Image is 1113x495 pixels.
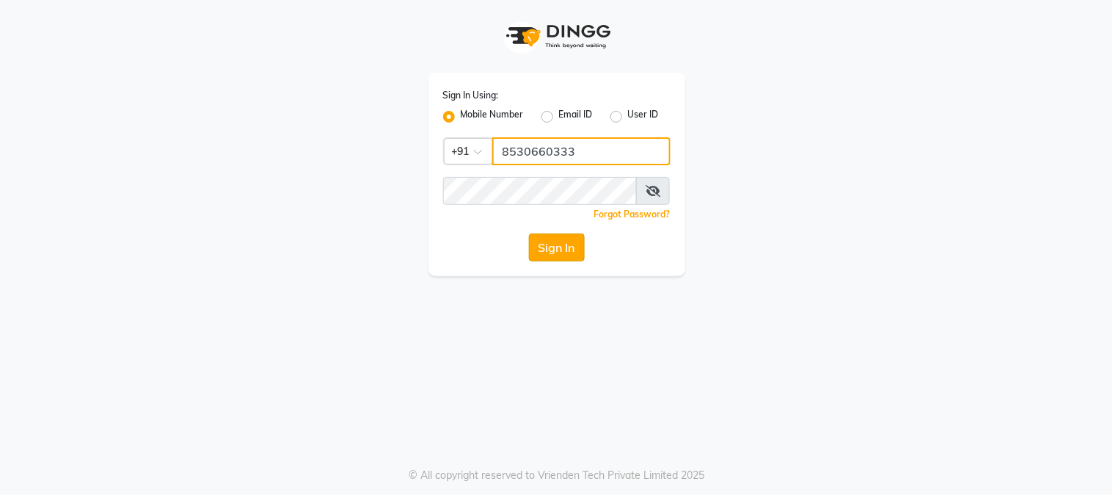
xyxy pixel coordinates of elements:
[443,177,638,205] input: Username
[443,89,499,102] label: Sign In Using:
[559,108,593,126] label: Email ID
[529,234,585,261] button: Sign In
[498,15,616,58] img: logo1.svg
[594,209,671,220] a: Forgot Password?
[461,108,524,126] label: Mobile Number
[628,108,659,126] label: User ID
[492,137,671,165] input: Username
